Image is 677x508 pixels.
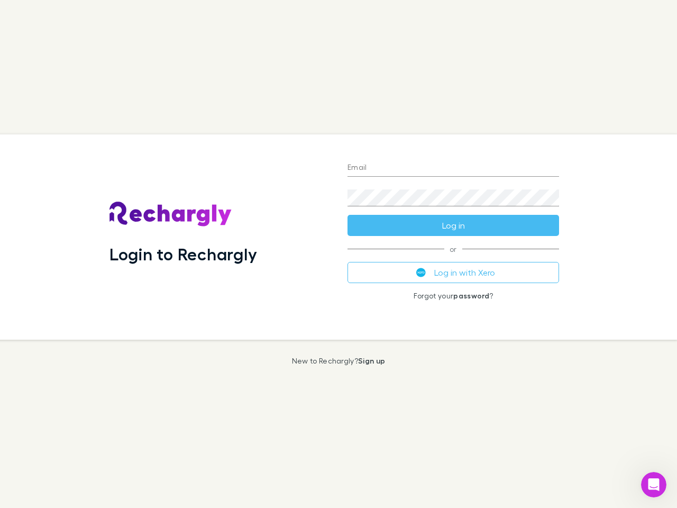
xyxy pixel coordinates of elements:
p: New to Rechargly? [292,357,386,365]
button: Log in with Xero [347,262,559,283]
a: password [453,291,489,300]
img: Rechargly's Logo [109,202,232,227]
h1: Login to Rechargly [109,244,257,264]
button: Log in [347,215,559,236]
span: or [347,249,559,249]
p: Forgot your ? [347,292,559,300]
img: Xero's logo [416,268,426,277]
a: Sign up [358,356,385,365]
iframe: Intercom live chat [641,472,666,497]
